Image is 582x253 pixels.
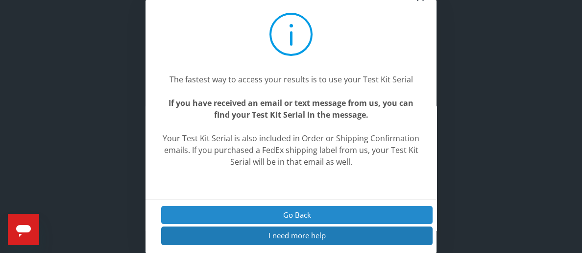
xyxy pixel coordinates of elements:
center: The fastest way to access your results is to use your Test Kit Serial [161,74,421,85]
center: Your Test Kit Serial is also included in Order or Shipping Confirmation emails. If you purchased ... [161,132,421,168]
center: If you have received an email or text message from us, you can find your Test Kit Serial in the m... [161,97,421,121]
button: Go Back [161,206,433,224]
button: I need more help [161,227,433,245]
iframe: Button to launch messaging window [8,214,39,245]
